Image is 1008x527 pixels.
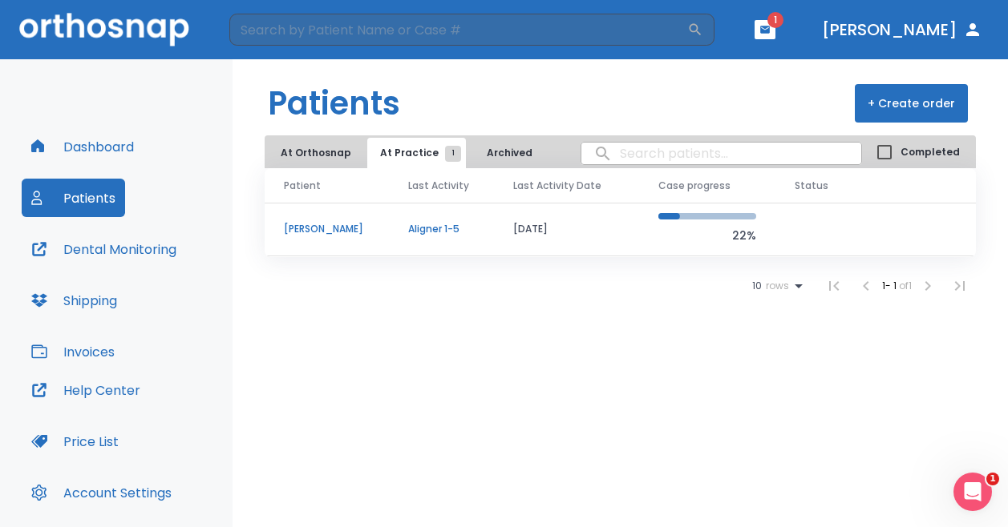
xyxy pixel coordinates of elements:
[513,179,601,193] span: Last Activity Date
[752,280,762,292] span: 10
[986,473,999,485] span: 1
[380,146,453,160] span: At Practice
[445,146,461,162] span: 1
[22,332,124,371] button: Invoices
[767,12,783,28] span: 1
[22,473,181,512] button: Account Settings
[901,145,960,159] span: Completed
[22,371,150,409] button: Help Center
[22,422,128,461] button: Price List
[953,473,992,511] iframe: Intercom live chat
[658,179,731,193] span: Case progress
[268,138,536,168] div: tabs
[229,14,687,46] input: Search by Patient Name or Case #
[762,280,789,292] span: rows
[268,79,400,127] h1: Patients
[22,281,127,320] button: Shipping
[581,138,861,169] input: search
[816,15,989,44] button: [PERSON_NAME]
[284,179,321,193] span: Patient
[899,279,912,292] span: of 1
[658,226,756,245] p: 22%
[268,138,364,168] button: At Orthosnap
[795,179,828,193] span: Status
[22,179,125,217] button: Patients
[855,84,968,123] button: + Create order
[494,203,639,256] td: [DATE]
[408,179,469,193] span: Last Activity
[469,138,549,168] button: Archived
[22,127,144,166] button: Dashboard
[22,230,186,268] button: Dental Monitoring
[408,222,475,236] p: Aligner 1-5
[284,222,370,236] p: [PERSON_NAME]
[19,13,189,46] img: Orthosnap
[882,279,899,292] span: 1 - 1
